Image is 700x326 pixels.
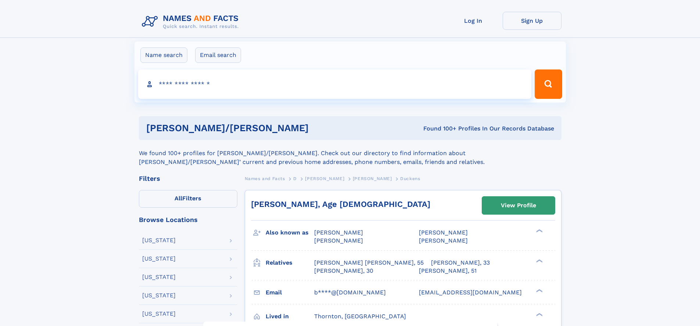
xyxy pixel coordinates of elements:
[431,259,490,267] a: [PERSON_NAME], 33
[534,312,543,317] div: ❯
[142,256,176,262] div: [US_STATE]
[314,229,363,236] span: [PERSON_NAME]
[266,310,314,323] h3: Lived in
[314,259,424,267] a: [PERSON_NAME] [PERSON_NAME], 55
[139,175,237,182] div: Filters
[146,123,366,133] h1: [PERSON_NAME]/[PERSON_NAME]
[245,174,285,183] a: Names and Facts
[503,12,561,30] a: Sign Up
[142,311,176,317] div: [US_STATE]
[138,69,532,99] input: search input
[501,197,536,214] div: View Profile
[139,140,561,166] div: We found 100+ profiles for [PERSON_NAME]/[PERSON_NAME]. Check out our directory to find informati...
[419,237,468,244] span: [PERSON_NAME]
[366,125,554,133] div: Found 100+ Profiles In Our Records Database
[534,229,543,233] div: ❯
[314,267,373,275] a: [PERSON_NAME], 30
[419,289,522,296] span: [EMAIL_ADDRESS][DOMAIN_NAME]
[534,258,543,263] div: ❯
[140,47,187,63] label: Name search
[419,267,477,275] a: [PERSON_NAME], 51
[535,69,562,99] button: Search Button
[266,226,314,239] h3: Also known as
[400,176,420,181] span: Duckens
[314,313,406,320] span: Thornton, [GEOGRAPHIC_DATA]
[314,237,363,244] span: [PERSON_NAME]
[175,195,182,202] span: All
[195,47,241,63] label: Email search
[353,176,392,181] span: [PERSON_NAME]
[142,274,176,280] div: [US_STATE]
[139,12,245,32] img: Logo Names and Facts
[293,176,297,181] span: D
[305,174,344,183] a: [PERSON_NAME]
[293,174,297,183] a: D
[534,288,543,293] div: ❯
[482,197,555,214] a: View Profile
[353,174,392,183] a: [PERSON_NAME]
[142,293,176,298] div: [US_STATE]
[305,176,344,181] span: [PERSON_NAME]
[139,216,237,223] div: Browse Locations
[139,190,237,208] label: Filters
[266,286,314,299] h3: Email
[142,237,176,243] div: [US_STATE]
[444,12,503,30] a: Log In
[419,229,468,236] span: [PERSON_NAME]
[266,257,314,269] h3: Relatives
[251,200,430,209] a: [PERSON_NAME], Age [DEMOGRAPHIC_DATA]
